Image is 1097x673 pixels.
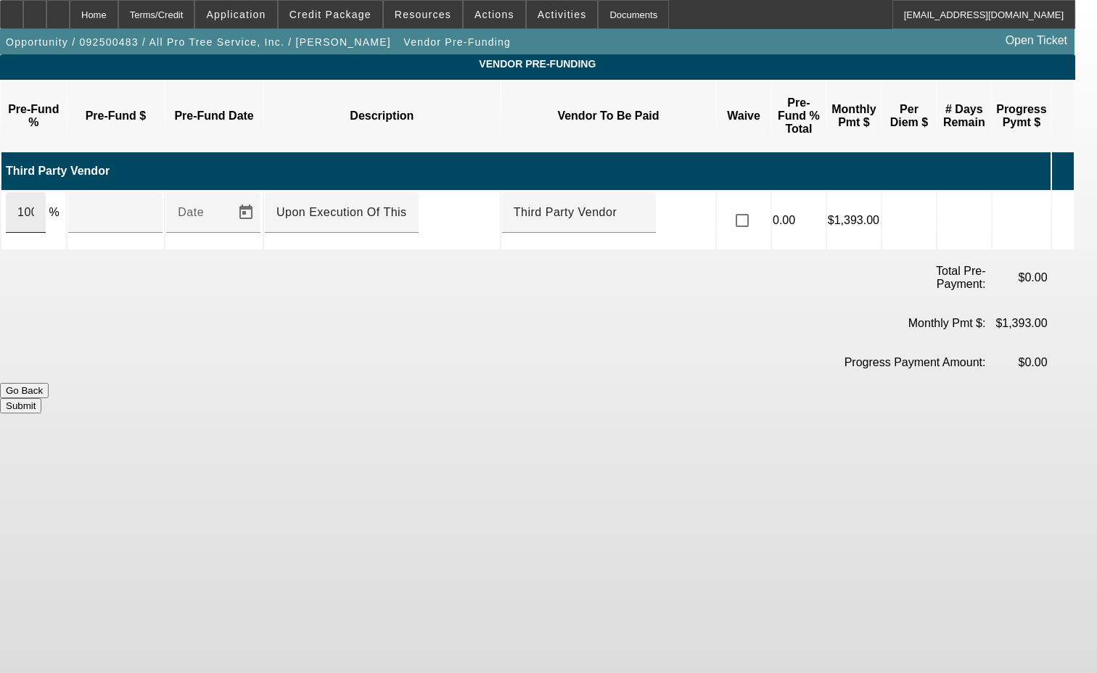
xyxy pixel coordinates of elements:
span: Actions [474,9,514,20]
button: Open calendar [231,198,260,227]
p: Description [268,110,496,123]
span: Activities [538,9,587,20]
input: Account [514,204,644,221]
p: $1,393.00 [988,317,1047,330]
span: Application [206,9,266,20]
p: 0.00 [773,214,825,227]
p: Pre-Fund % [5,103,62,129]
p: $0.00 [988,271,1047,284]
p: $0.00 [988,356,1047,369]
p: Vendor To Be Paid [505,110,712,123]
span: Vendor Pre-Funding [403,36,511,48]
span: % [49,206,59,218]
button: Application [195,1,276,28]
p: # Days Remain [941,103,987,129]
mat-label: Date [178,206,204,218]
p: Per Diem $ [886,103,932,129]
p: Waive [720,110,767,123]
button: Credit Package [279,1,382,28]
p: Monthly Pmt $ [831,103,877,129]
p: Pre-Fund % Total [776,96,822,136]
p: $1,393.00 [828,214,880,227]
span: Credit Package [289,9,371,20]
button: Activities [527,1,598,28]
button: Actions [464,1,525,28]
span: Vendor Pre-Funding [11,58,1064,70]
p: Monthly Pmt $: [804,317,985,330]
p: Pre-Fund Date [169,110,259,123]
span: Resources [395,9,451,20]
button: Resources [384,1,462,28]
a: Open Ticket [1000,28,1073,53]
p: Total Pre-Payment: [927,265,986,291]
i: Delete [1053,207,1067,234]
p: Progress Payment Amount: [804,356,985,369]
p: Third Party Vendor [6,165,1050,178]
i: Add [1053,157,1067,184]
span: Opportunity / 092500483 / All Pro Tree Service, Inc. / [PERSON_NAME] [6,36,391,48]
p: Pre-Fund $ [71,110,161,123]
button: Vendor Pre-Funding [400,29,514,55]
p: Progress Pymt $ [996,103,1047,129]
